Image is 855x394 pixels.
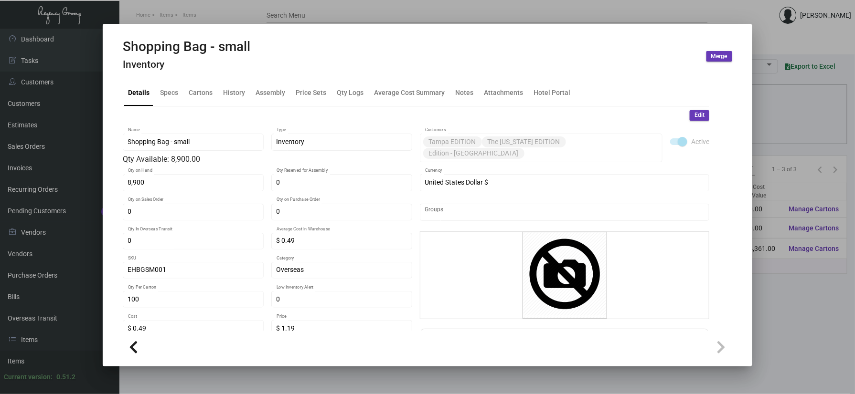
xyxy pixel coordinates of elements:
button: Edit [690,110,709,121]
div: Average Cost Summary [374,88,445,98]
span: Active [691,136,709,147]
div: Current version: [4,372,53,382]
span: Edit [695,111,705,119]
div: Qty Logs [337,88,363,98]
div: 0.51.2 [56,372,75,382]
div: Price Sets [296,88,326,98]
input: Add new.. [425,208,705,216]
mat-chip: The [US_STATE] EDITION [482,136,566,147]
mat-chip: Edition - [GEOGRAPHIC_DATA] [423,148,524,159]
div: Cartons [189,88,213,98]
mat-chip: Tampa EDITION [423,136,482,147]
div: Qty Available: 8,900.00 [123,154,412,165]
button: Merge [706,51,732,62]
div: Attachments [484,88,523,98]
div: Details [128,88,150,98]
span: Merge [711,52,727,61]
input: Add new.. [526,149,658,157]
div: Hotel Portal [534,88,570,98]
div: History [223,88,245,98]
div: Specs [160,88,178,98]
div: Notes [455,88,473,98]
div: Assembly [256,88,285,98]
h2: Shopping Bag - small [123,39,250,55]
h4: Inventory [123,59,250,71]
